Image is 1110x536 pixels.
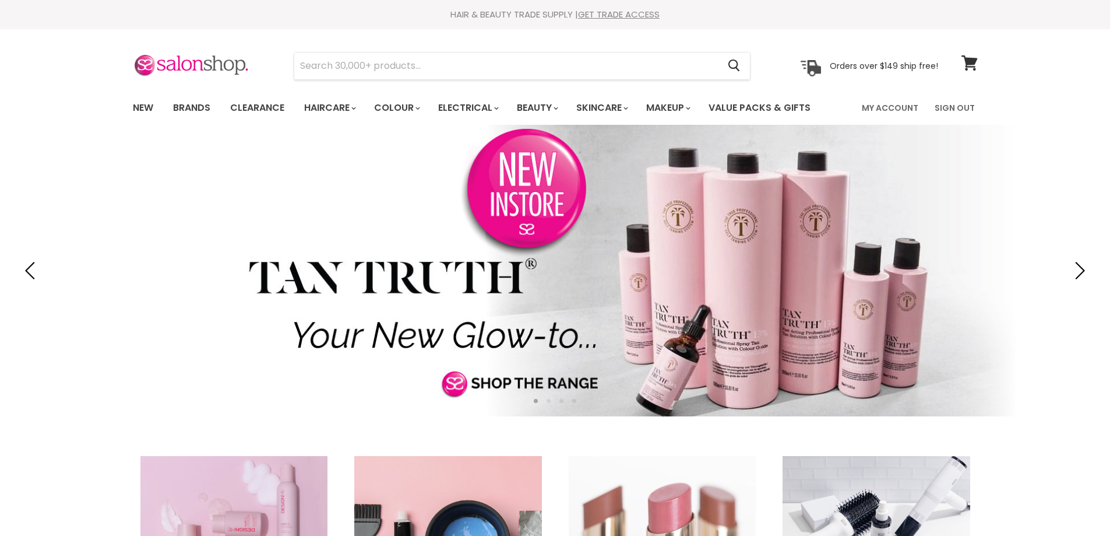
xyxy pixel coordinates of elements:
input: Search [294,52,719,79]
li: Page dot 2 [547,399,551,403]
li: Page dot 3 [559,399,563,403]
form: Product [294,52,750,80]
button: Previous [20,259,44,282]
a: Sign Out [928,96,982,120]
a: GET TRADE ACCESS [578,8,660,20]
li: Page dot 1 [534,399,538,403]
a: Beauty [508,96,565,120]
ul: Main menu [124,91,837,125]
a: Haircare [295,96,363,120]
a: New [124,96,162,120]
a: My Account [855,96,925,120]
a: Clearance [221,96,293,120]
a: Electrical [429,96,506,120]
a: Makeup [637,96,697,120]
a: Skincare [568,96,635,120]
a: Value Packs & Gifts [700,96,819,120]
button: Next [1066,259,1090,282]
nav: Main [118,91,992,125]
button: Search [719,52,750,79]
iframe: Gorgias live chat messenger [1052,481,1098,524]
div: HAIR & BEAUTY TRADE SUPPLY | [118,9,992,20]
p: Orders over $149 ship free! [830,60,938,71]
li: Page dot 4 [572,399,576,403]
a: Brands [164,96,219,120]
a: Colour [365,96,427,120]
